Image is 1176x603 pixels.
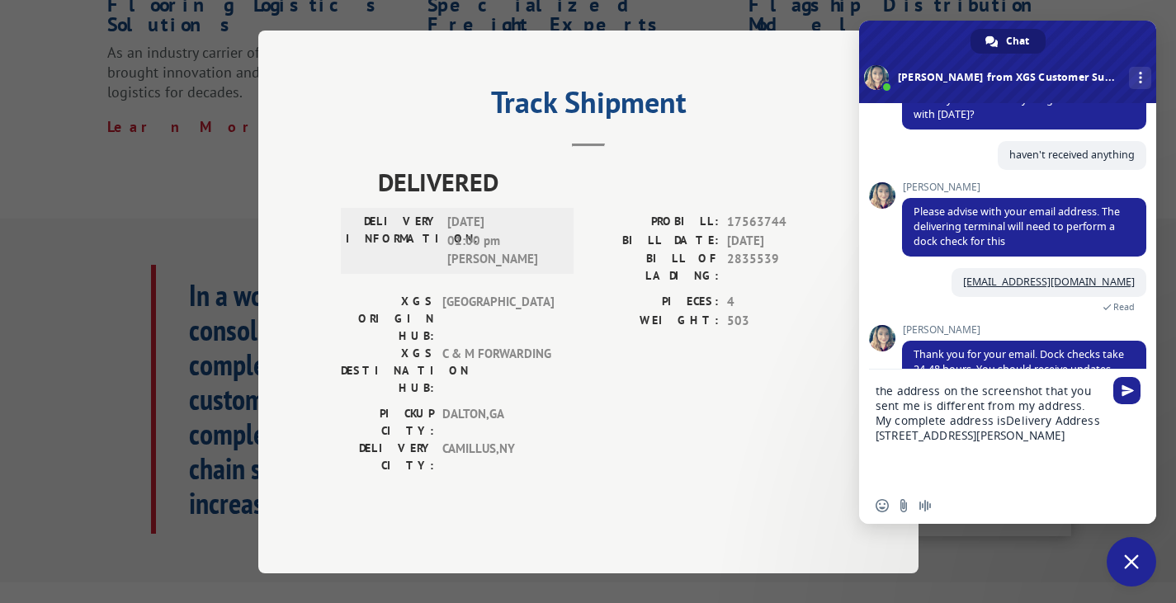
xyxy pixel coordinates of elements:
span: Insert an emoji [876,499,889,512]
label: WEIGHT: [588,311,719,330]
label: BILL OF LADING: [588,250,719,285]
span: 2835539 [727,250,836,285]
label: DELIVERY INFORMATION: [346,213,439,269]
div: Close chat [1107,537,1156,587]
span: Audio message [919,499,932,512]
label: BILL DATE: [588,231,719,250]
span: DALTON , GA [442,405,554,440]
span: Please advise with your email address. The delivering terminal will need to perform a dock check ... [914,205,1120,248]
span: [DATE] [727,231,836,250]
div: More channels [1129,67,1151,89]
span: 4 [727,293,836,312]
span: 17563744 [727,213,836,232]
span: [PERSON_NAME] [902,324,1146,336]
label: XGS DESTINATION HUB: [341,345,434,397]
span: [DATE] 01:00 pm [PERSON_NAME] [447,213,559,269]
span: haven't received anything [1009,148,1135,162]
span: Thank you! Is there anything else I can assist with [DATE]? [914,92,1130,121]
span: DELIVERED [378,163,836,200]
span: Thank you for your email. Dock checks take 24-48 hours. You should receive updates soon on that d... [914,347,1124,391]
label: PROBILL: [588,213,719,232]
div: Chat [971,29,1046,54]
label: DELIVERY CITY: [341,440,434,474]
span: Read [1113,301,1135,313]
h2: Track Shipment [341,91,836,122]
label: PIECES: [588,293,719,312]
label: PICKUP CITY: [341,405,434,440]
span: [PERSON_NAME] [902,181,1146,193]
span: 503 [727,311,836,330]
span: Send [1113,377,1141,404]
span: Chat [1006,29,1029,54]
label: XGS ORIGIN HUB: [341,293,434,345]
span: Send a file [897,499,910,512]
a: [EMAIL_ADDRESS][DOMAIN_NAME] [963,275,1135,289]
span: C & M FORWARDING [442,345,554,397]
span: CAMILLUS , NY [442,440,554,474]
span: [GEOGRAPHIC_DATA] [442,293,554,345]
textarea: Compose your message... [876,384,1103,488]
